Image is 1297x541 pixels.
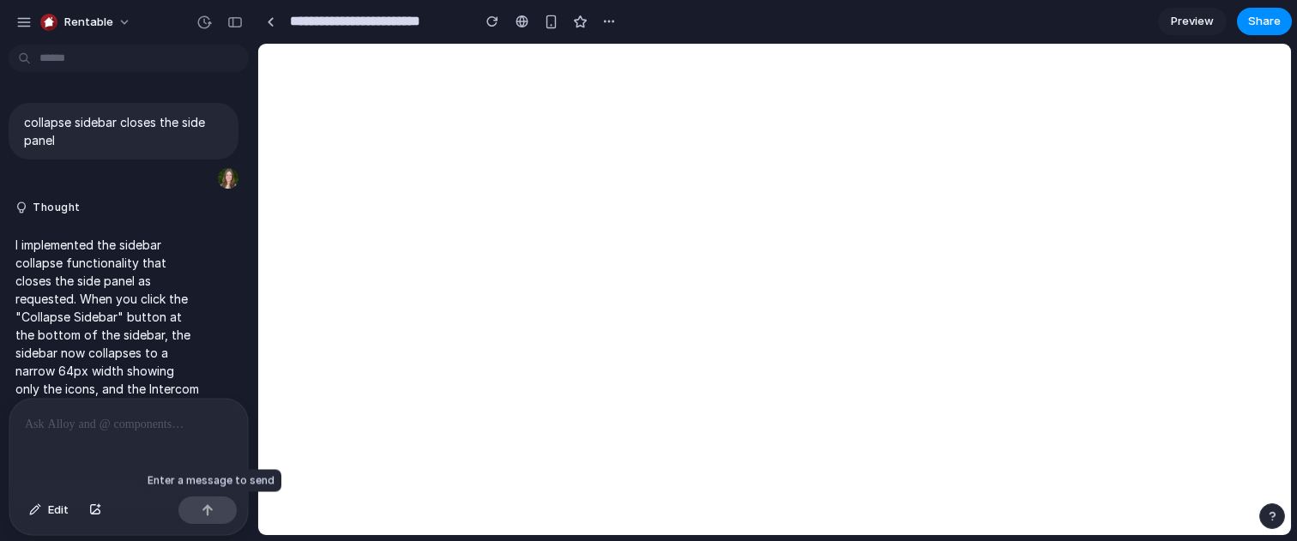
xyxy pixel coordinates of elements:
[141,470,281,492] div: Enter a message to send
[1248,13,1281,30] span: Share
[1171,13,1214,30] span: Preview
[1158,8,1227,35] a: Preview
[1237,8,1292,35] button: Share
[24,113,223,149] p: collapse sidebar closes the side panel
[33,9,140,36] button: Rentable
[48,502,69,519] span: Edit
[21,496,77,524] button: Edit
[64,14,113,31] span: Rentable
